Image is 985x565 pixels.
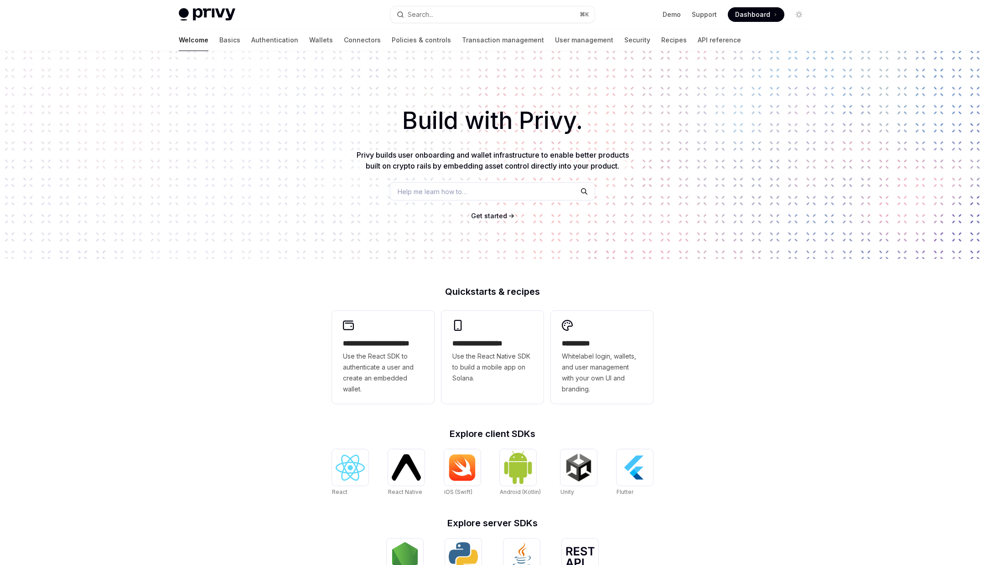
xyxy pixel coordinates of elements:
[332,287,653,296] h2: Quickstarts & recipes
[471,211,507,221] a: Get started
[562,351,642,395] span: Whitelabel login, wallets, and user management with your own UI and branding.
[15,103,970,139] h1: Build with Privy.
[620,453,649,482] img: Flutter
[564,453,593,482] img: Unity
[624,29,650,51] a: Security
[580,11,589,18] span: ⌘ K
[555,29,613,51] a: User management
[444,449,481,497] a: iOS (Swift)iOS (Swift)
[617,488,633,495] span: Flutter
[792,7,806,22] button: Toggle dark mode
[551,311,653,404] a: **** *****Whitelabel login, wallets, and user management with your own UI and branding.
[343,351,423,395] span: Use the React SDK to authenticate a user and create an embedded wallet.
[692,10,717,19] a: Support
[392,454,421,480] img: React Native
[735,10,770,19] span: Dashboard
[388,488,422,495] span: React Native
[332,488,347,495] span: React
[251,29,298,51] a: Authentication
[336,455,365,481] img: React
[663,10,681,19] a: Demo
[179,29,208,51] a: Welcome
[617,449,653,497] a: FlutterFlutter
[388,449,425,497] a: React NativeReact Native
[452,351,533,384] span: Use the React Native SDK to build a mobile app on Solana.
[471,212,507,220] span: Get started
[500,449,541,497] a: Android (Kotlin)Android (Kotlin)
[357,150,629,170] span: Privy builds user onboarding and wallet infrastructure to enable better products built on crypto ...
[462,29,544,51] a: Transaction management
[698,29,741,51] a: API reference
[390,6,595,23] button: Search...⌘K
[332,429,653,438] h2: Explore client SDKs
[332,449,368,497] a: ReactReact
[392,29,451,51] a: Policies & controls
[503,450,533,484] img: Android (Kotlin)
[444,488,472,495] span: iOS (Swift)
[179,8,235,21] img: light logo
[408,9,433,20] div: Search...
[441,311,544,404] a: **** **** **** ***Use the React Native SDK to build a mobile app on Solana.
[332,519,653,528] h2: Explore server SDKs
[309,29,333,51] a: Wallets
[398,187,467,196] span: Help me learn how to…
[728,7,784,22] a: Dashboard
[560,449,597,497] a: UnityUnity
[661,29,687,51] a: Recipes
[560,488,574,495] span: Unity
[219,29,240,51] a: Basics
[448,454,477,481] img: iOS (Swift)
[500,488,541,495] span: Android (Kotlin)
[344,29,381,51] a: Connectors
